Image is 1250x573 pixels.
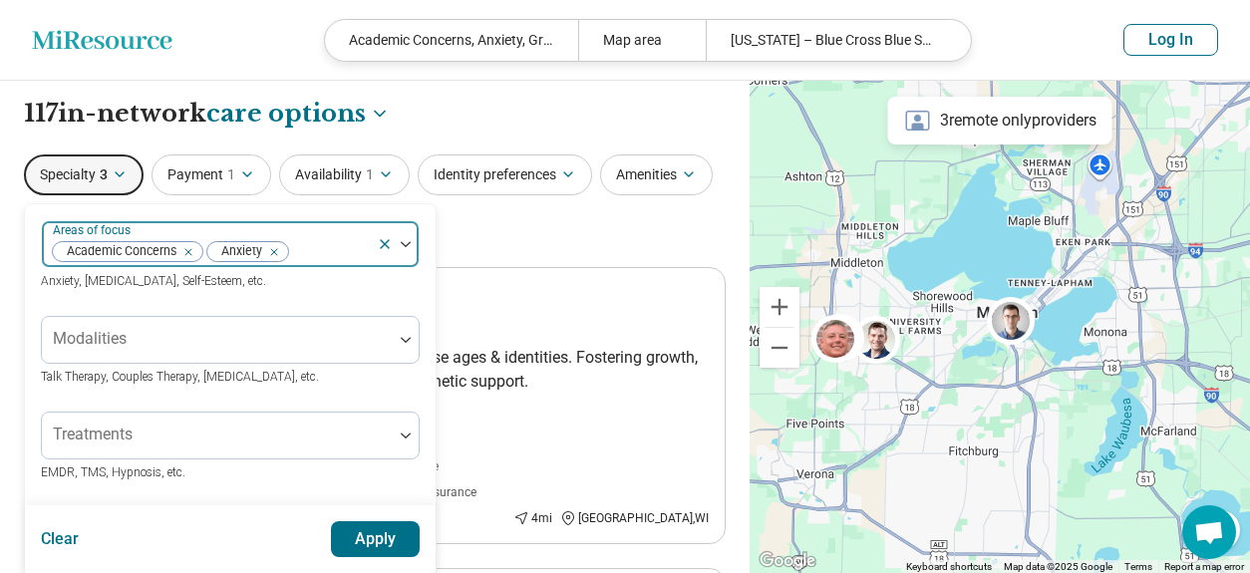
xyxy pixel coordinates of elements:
[100,164,108,185] span: 3
[41,274,266,288] span: Anxiety, [MEDICAL_DATA], Self-Esteem, etc.
[888,97,1112,144] div: 3 remote only providers
[1164,561,1244,572] a: Report a map error
[418,154,592,195] button: Identity preferences
[53,223,135,237] label: Areas of focus
[1182,505,1236,559] div: Open chat
[325,20,578,61] div: Academic Concerns, Anxiety, Grief and Loss
[1123,24,1218,56] button: Log In
[53,329,127,348] label: Modalities
[24,154,144,195] button: Specialty3
[578,20,705,61] div: Map area
[152,154,271,195] button: Payment1
[53,242,182,261] span: Academic Concerns
[600,154,713,195] button: Amenities
[53,425,133,443] label: Treatments
[366,164,374,185] span: 1
[41,521,80,557] button: Clear
[279,154,410,195] button: Availability1
[760,328,799,368] button: Zoom out
[1004,561,1112,572] span: Map data ©2025 Google
[331,521,421,557] button: Apply
[1124,561,1152,572] a: Terms (opens in new tab)
[206,97,390,131] button: Care options
[206,97,366,131] span: care options
[41,465,185,479] span: EMDR, TMS, Hypnosis, etc.
[227,164,235,185] span: 1
[41,370,319,384] span: Talk Therapy, Couples Therapy, [MEDICAL_DATA], etc.
[207,242,268,261] span: Anxiety
[513,509,552,527] div: 4 mi
[560,509,709,527] div: [GEOGRAPHIC_DATA] , WI
[760,287,799,327] button: Zoom in
[24,97,390,131] h1: 117 in-network
[706,20,959,61] div: [US_STATE] – Blue Cross Blue Shield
